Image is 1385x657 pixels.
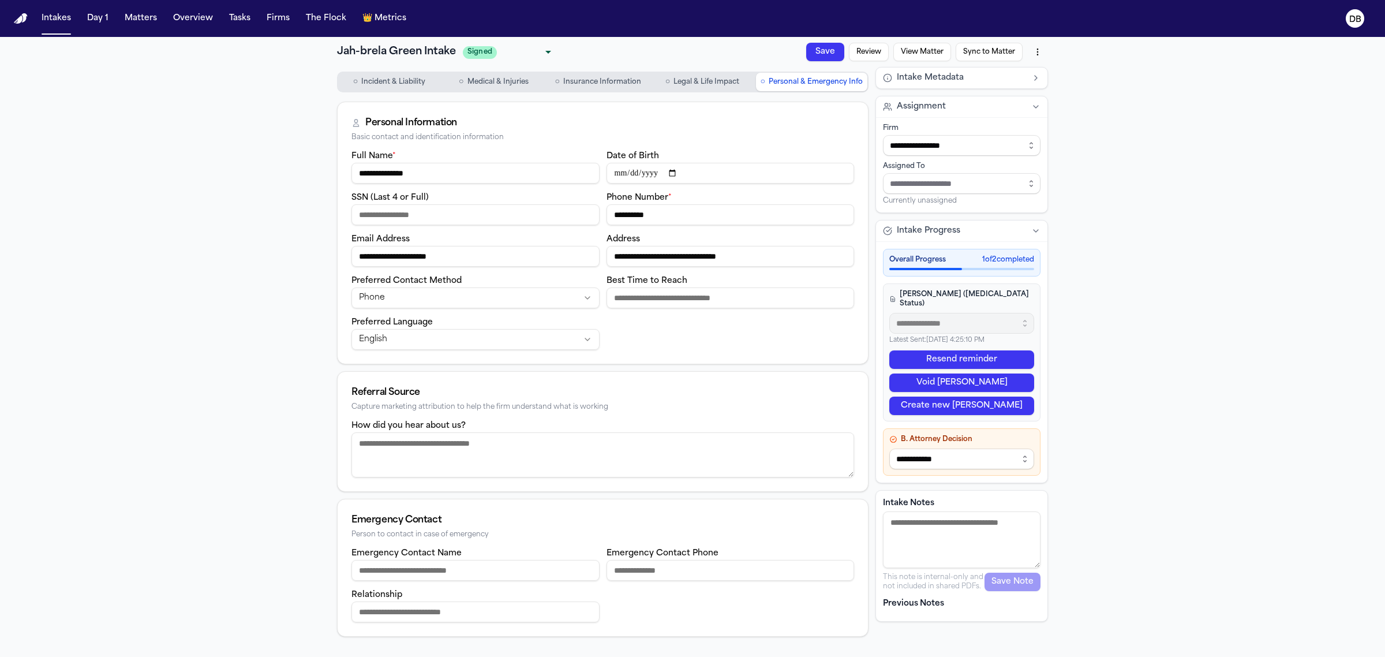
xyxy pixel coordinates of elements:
span: Intake Progress [897,225,960,237]
input: Emergency contact name [351,560,600,581]
label: Best Time to Reach [607,277,687,285]
span: Legal & Life Impact [673,77,739,87]
label: Preferred Contact Method [351,277,462,285]
button: Go to Legal & Life Impact [652,73,754,91]
button: Review [503,92,547,122]
button: Go to Insurance Information [547,73,649,91]
input: Email address [351,246,600,267]
a: Home [14,13,28,24]
p: Latest Sent: [DATE] 4:25:10 PM [889,336,1034,346]
span: Insurance Information [563,77,641,87]
label: Preferred Language [351,318,433,327]
label: Email Address [351,235,410,244]
input: Phone number [607,204,855,225]
span: Incident & Liability [361,77,425,87]
span: Intake Metadata [897,72,964,84]
div: Person to contact in case of emergency [351,531,854,539]
label: Relationship [351,591,402,599]
button: Intake Progress [876,221,1047,241]
button: crownMetrics [358,8,411,29]
label: Intake Notes [883,498,1040,509]
img: Finch Logo [14,13,28,24]
button: Go to Incident & Liability [338,73,440,91]
label: Emergency Contact Name [351,549,462,558]
button: Go to Personal & Emergency Info [756,73,867,91]
div: Personal Information [365,116,457,130]
h4: B. Attorney Decision [889,435,1034,444]
button: Intakes [37,8,76,29]
input: SSN [351,204,600,225]
button: Overview [169,8,218,29]
button: The Flock [301,8,351,29]
button: Day 1 [83,8,113,29]
div: Referral Source [351,386,854,400]
button: Sync to Matter [376,125,445,163]
button: Create new [PERSON_NAME] [889,397,1034,415]
span: ○ [353,76,358,88]
button: Tasks [224,8,255,29]
div: Capture marketing attribution to help the firm understand what is working [351,403,854,412]
button: Void [PERSON_NAME] [889,374,1034,392]
button: Firms [262,8,294,29]
input: Select firm [883,135,1040,156]
div: Basic contact and identification information [351,133,854,142]
input: Assign to staff member [883,173,1040,194]
input: Address [607,246,855,267]
textarea: Intake notes [883,512,1040,568]
span: ○ [761,76,765,88]
label: Address [607,235,640,244]
input: Best time to reach [607,288,855,308]
span: ○ [665,76,670,88]
span: Medical & Injuries [467,77,529,87]
div: Emergency Contact [351,513,854,527]
input: Emergency contact relationship [351,602,600,622]
label: Full Name [351,152,396,160]
input: Date of birth [607,163,855,184]
span: Personal & Emergency Info [769,77,863,87]
button: Intake Metadata [876,68,1047,88]
button: More actions [351,145,377,171]
p: This note is internal-only and not included in shared PDFs. [883,573,985,591]
span: Overall Progress [889,255,946,264]
input: Full name [351,163,600,184]
input: Emergency contact phone [607,560,855,581]
button: Go to Medical & Injuries [443,73,545,91]
div: Assigned To [883,162,1040,171]
p: Previous Notes [883,598,1040,610]
h4: [PERSON_NAME] ([MEDICAL_DATA] Status) [889,290,1034,308]
label: Phone Number [607,193,672,202]
span: ○ [555,76,559,88]
div: Firm [883,124,1040,133]
span: Assignment [897,101,946,113]
button: View Matter [444,105,504,140]
button: Assignment [876,96,1047,117]
label: Date of Birth [607,152,659,160]
span: ○ [459,76,463,88]
button: Resend reminder [889,350,1034,369]
label: SSN (Last 4 or Full) [351,193,429,202]
span: 1 of 2 completed [982,255,1034,264]
button: Matters [120,8,162,29]
label: How did you hear about us? [351,421,466,430]
label: Emergency Contact Phone [607,549,718,558]
span: Currently unassigned [883,196,957,206]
